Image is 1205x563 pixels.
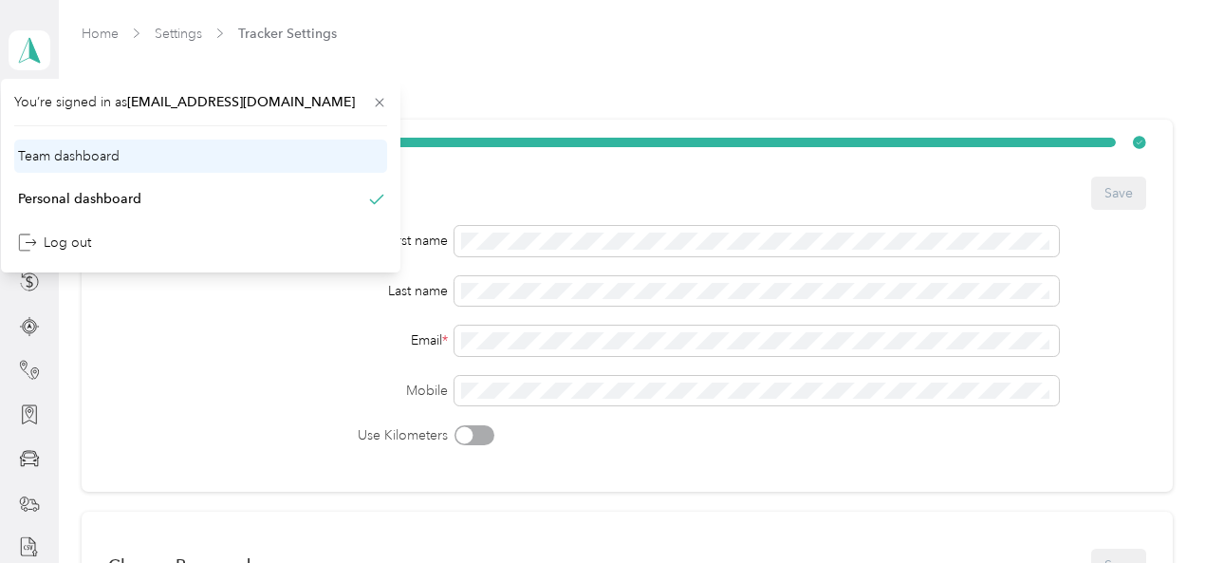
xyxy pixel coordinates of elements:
[18,146,120,166] div: Team dashboard
[127,94,355,110] span: [EMAIL_ADDRESS][DOMAIN_NAME]
[18,189,141,209] div: Personal dashboard
[108,425,447,445] label: Use Kilometers
[108,381,447,401] label: Mobile
[155,26,202,42] a: Settings
[108,281,447,301] div: Last name
[108,330,447,350] div: Email
[82,26,119,42] a: Home
[238,24,337,44] span: Tracker Settings
[14,92,387,112] span: You’re signed in as
[18,233,91,253] div: Log out
[1099,457,1205,563] iframe: Everlance-gr Chat Button Frame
